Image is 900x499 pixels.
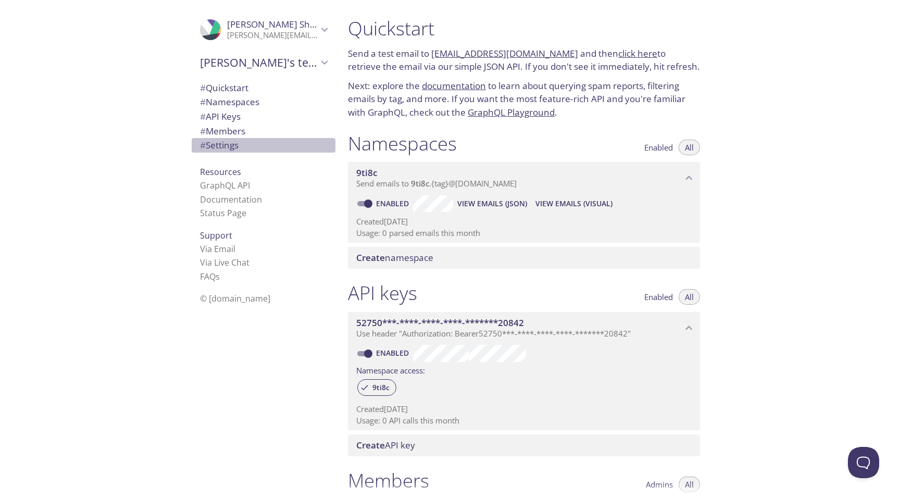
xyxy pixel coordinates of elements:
div: 9ti8c namespace [348,162,700,194]
p: Created [DATE] [356,216,692,227]
span: 9ti8c [356,167,378,179]
div: Team Settings [192,138,335,153]
span: # [200,82,206,94]
a: Via Live Chat [200,257,249,268]
span: # [200,125,206,137]
p: Send a test email to and then to retrieve the email via our simple JSON API. If you don't see it ... [348,47,700,73]
span: Support [200,230,232,241]
span: 9ti8c [411,178,429,189]
h1: Namespaces [348,132,457,155]
h1: Quickstart [348,17,700,40]
a: Enabled [374,348,413,358]
label: Namespace access: [356,362,425,377]
div: Create API Key [348,434,700,456]
h1: Members [348,469,429,492]
a: Documentation [200,194,262,205]
span: # [200,96,206,108]
span: © [DOMAIN_NAME] [200,293,270,304]
div: 9ti8c [357,379,396,396]
span: Send emails to . {tag} @[DOMAIN_NAME] [356,178,517,189]
button: All [679,289,700,305]
button: View Emails (Visual) [531,195,617,212]
div: Oleksandr Shevtsov [192,13,335,47]
button: View Emails (JSON) [453,195,531,212]
button: Enabled [638,289,679,305]
span: Settings [200,139,239,151]
span: # [200,139,206,151]
a: FAQ [200,271,220,282]
button: Admins [640,477,679,492]
h1: API keys [348,281,417,305]
button: All [679,477,700,492]
button: Enabled [638,140,679,155]
a: GraphQL API [200,180,250,191]
div: Oleksandr's team [192,49,335,76]
p: Usage: 0 parsed emails this month [356,228,692,239]
span: API Keys [200,110,241,122]
p: [PERSON_NAME][EMAIL_ADDRESS][PERSON_NAME][DOMAIN_NAME] [227,30,318,41]
a: GraphQL Playground [468,106,555,118]
div: Members [192,124,335,139]
div: API Keys [192,109,335,124]
a: Enabled [374,198,413,208]
span: API key [356,439,415,451]
a: [EMAIL_ADDRESS][DOMAIN_NAME] [431,47,578,59]
span: View Emails (Visual) [535,197,612,210]
div: Create namespace [348,247,700,269]
button: All [679,140,700,155]
span: namespace [356,252,433,264]
span: View Emails (JSON) [457,197,527,210]
span: s [216,271,220,282]
p: Next: explore the to learn about querying spam reports, filtering emails by tag, and more. If you... [348,79,700,119]
iframe: Help Scout Beacon - Open [848,447,879,478]
span: Namespaces [200,96,259,108]
span: # [200,110,206,122]
span: Create [356,252,385,264]
a: Status Page [200,207,246,219]
a: Via Email [200,243,235,255]
span: [PERSON_NAME] Shevtsov [227,18,337,30]
a: documentation [422,80,486,92]
span: 9ti8c [366,383,396,392]
span: Quickstart [200,82,248,94]
div: Quickstart [192,81,335,95]
a: click here [618,47,657,59]
div: Namespaces [192,95,335,109]
p: Created [DATE] [356,404,692,415]
span: Resources [200,166,241,178]
p: Usage: 0 API calls this month [356,415,692,426]
span: Create [356,439,385,451]
span: [PERSON_NAME]'s team [200,55,318,70]
span: Members [200,125,245,137]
